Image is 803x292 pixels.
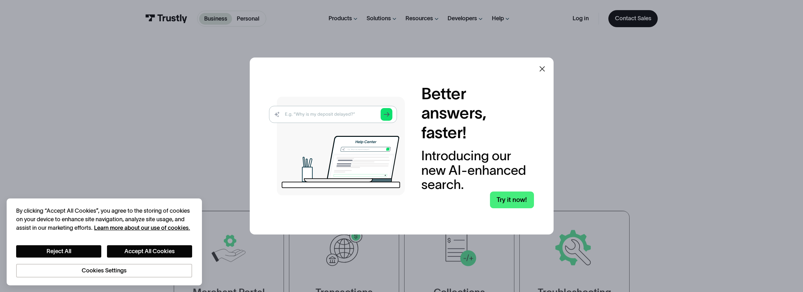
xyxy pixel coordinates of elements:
[16,207,192,277] div: Privacy
[16,207,192,232] div: By clicking “Accept All Cookies”, you agree to the storing of cookies on your device to enhance s...
[107,245,192,258] button: Accept All Cookies
[490,192,534,208] a: Try it now!
[7,198,202,285] div: Cookie banner
[16,264,192,277] button: Cookies Settings
[421,149,534,192] div: Introducing our new AI-enhanced search.
[94,225,190,231] a: More information about your privacy, opens in a new tab
[16,245,101,258] button: Reject All
[421,84,534,142] h2: Better answers, faster!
